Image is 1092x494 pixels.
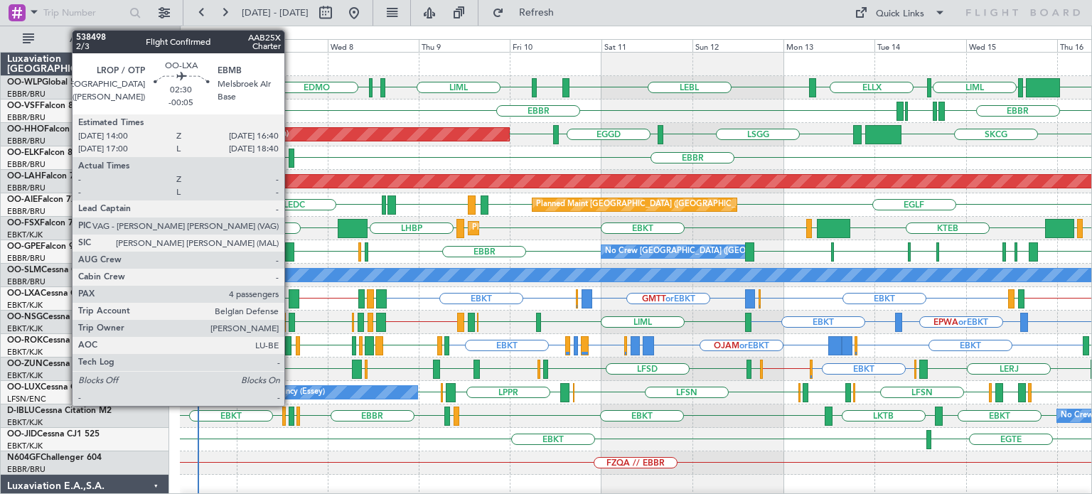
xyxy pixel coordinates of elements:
[486,1,571,24] button: Refresh
[7,195,38,204] span: OO-AIE
[7,464,45,475] a: EBBR/BRU
[7,89,45,100] a: EBBR/BRU
[7,394,46,404] a: LFSN/ENC
[7,219,40,227] span: OO-FSX
[847,1,953,24] button: Quick Links
[7,183,45,193] a: EBBR/BRU
[43,2,125,23] input: Trip Number
[7,242,125,251] a: OO-GPEFalcon 900EX EASy II
[179,288,345,309] div: Planned Maint Kortrijk-[GEOGRAPHIC_DATA]
[7,149,39,157] span: OO-ELK
[7,172,41,181] span: OO-LAH
[7,195,77,204] a: OO-AIEFalcon 7X
[7,102,40,110] span: OO-VSF
[419,39,510,52] div: Thu 9
[966,39,1057,52] div: Wed 15
[7,453,102,462] a: N604GFChallenger 604
[7,242,41,251] span: OO-GPE
[7,383,119,392] a: OO-LUXCessna Citation CJ4
[7,417,43,428] a: EBKT/KJK
[7,313,43,321] span: OO-NSG
[7,78,90,87] a: OO-WLPGlobal 5500
[507,8,567,18] span: Refresh
[7,313,122,321] a: OO-NSGCessna Citation CJ4
[16,28,154,50] button: All Aircraft
[692,39,783,52] div: Sun 12
[7,172,80,181] a: OO-LAHFalcon 7X
[7,430,37,439] span: OO-JID
[7,383,41,392] span: OO-LUX
[536,194,760,215] div: Planned Maint [GEOGRAPHIC_DATA] ([GEOGRAPHIC_DATA])
[605,241,843,262] div: No Crew [GEOGRAPHIC_DATA] ([GEOGRAPHIC_DATA] National)
[7,136,45,146] a: EBBR/BRU
[7,407,35,415] span: D-IBLU
[37,34,150,44] span: All Aircraft
[472,218,638,239] div: Planned Maint Kortrijk-[GEOGRAPHIC_DATA]
[237,39,328,52] div: Tue 7
[7,266,120,274] a: OO-SLMCessna Citation XLS
[7,430,100,439] a: OO-JIDCessna CJ1 525
[7,289,41,298] span: OO-LXA
[510,39,601,52] div: Fri 10
[874,39,965,52] div: Tue 14
[7,219,79,227] a: OO-FSXFalcon 7X
[7,149,78,157] a: OO-ELKFalcon 8X
[783,39,874,52] div: Mon 13
[7,453,41,462] span: N604GF
[7,441,43,451] a: EBKT/KJK
[183,28,207,41] div: [DATE]
[7,159,45,170] a: EBBR/BRU
[7,336,122,345] a: OO-ROKCessna Citation CJ4
[7,206,45,217] a: EBBR/BRU
[7,336,43,345] span: OO-ROK
[7,78,42,87] span: OO-WLP
[601,39,692,52] div: Sat 11
[145,39,236,52] div: Mon 6
[7,300,43,311] a: EBKT/KJK
[240,382,325,403] div: No Crew Nancy (Essey)
[7,102,79,110] a: OO-VSFFalcon 8X
[242,6,309,19] span: [DATE] - [DATE]
[7,370,43,381] a: EBKT/KJK
[7,125,83,134] a: OO-HHOFalcon 8X
[7,230,43,240] a: EBKT/KJK
[7,253,45,264] a: EBBR/BRU
[7,347,43,358] a: EBKT/KJK
[7,360,122,368] a: OO-ZUNCessna Citation CJ4
[876,7,924,21] div: Quick Links
[7,112,45,123] a: EBBR/BRU
[7,323,43,334] a: EBKT/KJK
[328,39,419,52] div: Wed 8
[7,266,41,274] span: OO-SLM
[171,124,289,145] div: Planned Maint Geneva (Cointrin)
[7,125,44,134] span: OO-HHO
[7,289,119,298] a: OO-LXACessna Citation CJ4
[7,360,43,368] span: OO-ZUN
[7,407,112,415] a: D-IBLUCessna Citation M2
[7,276,45,287] a: EBBR/BRU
